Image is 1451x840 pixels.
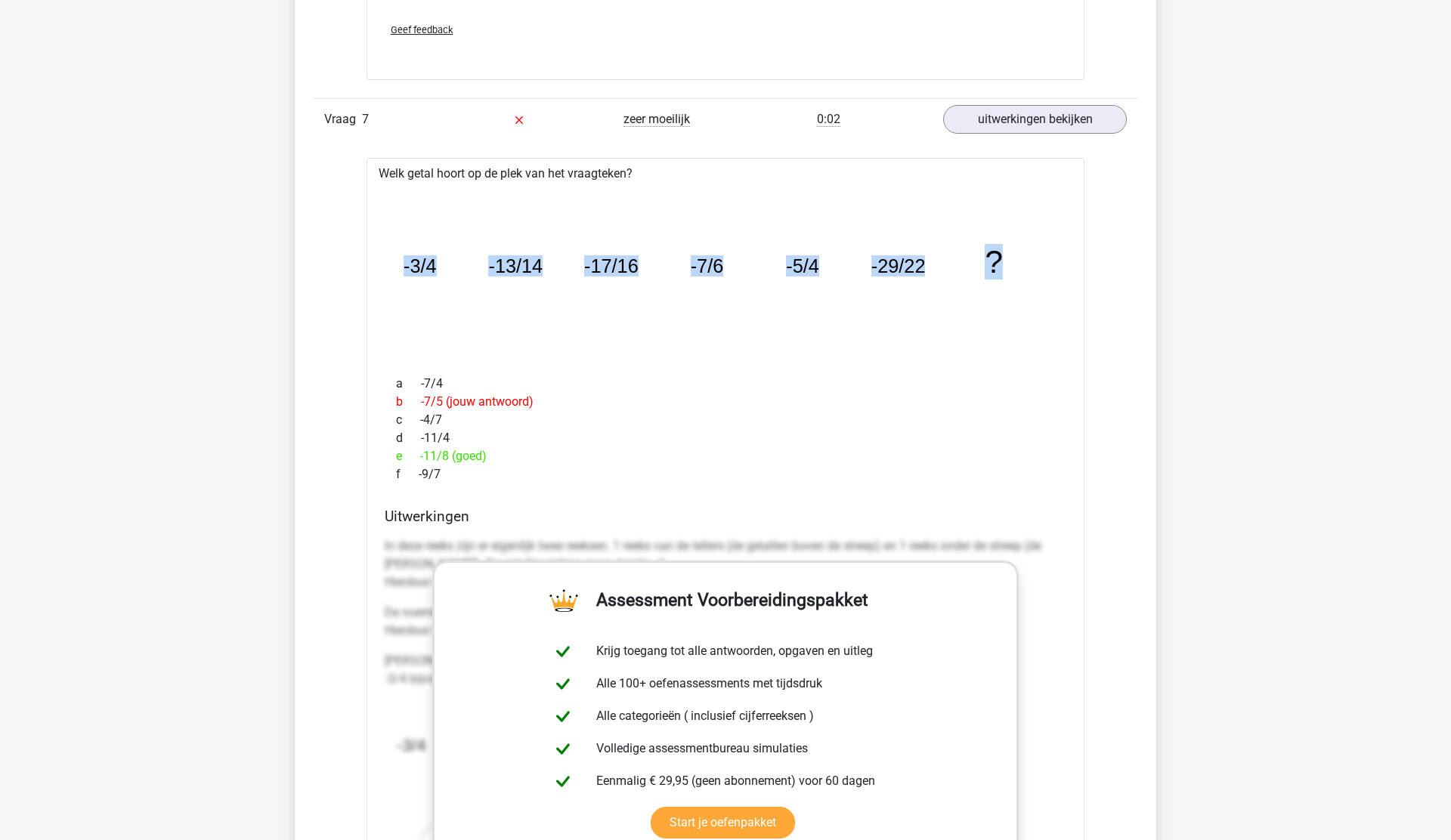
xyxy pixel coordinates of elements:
tspan: -7/6 [691,255,724,276]
p: [PERSON_NAME] goed hoe je de breuken in de reeks moet herschrijven om het patroon te herkennen. -... [385,652,1066,688]
div: -4/7 [385,411,1066,429]
span: a [396,375,421,393]
tspan: -3/4 [404,255,437,276]
span: c [396,411,420,429]
span: Vraag [324,110,362,128]
tspan: -17/16 [584,255,639,276]
span: f [396,465,419,483]
a: Start je oefenpakket [651,807,795,838]
div: -7/4 [385,375,1066,393]
div: -11/8 (goed) [385,447,1066,465]
span: Geef feedback [391,24,453,36]
p: In deze reeks zijn er eigenlijk twee reeksen. 1 reeks van de tellers (de getallen boven de streep... [385,537,1066,591]
span: 7 [362,112,369,126]
span: 0:02 [817,112,840,127]
span: e [396,447,420,465]
tspan: -29/22 [871,255,926,276]
tspan: -3/4 [396,735,426,755]
div: -7/5 (jouw antwoord) [385,393,1066,411]
span: d [396,429,421,447]
p: De noemers gaan steeds: +2 Hierdoor ontstaat de volgende reeks: [12, 14, 16, 18, 20, 22, 24] [385,604,1066,640]
span: b [396,393,421,411]
div: -11/4 [385,429,1066,447]
h4: Uitwerkingen [385,508,1066,525]
tspan: -13/14 [488,255,543,276]
div: -9/7 [385,465,1066,483]
a: uitwerkingen bekijken [943,105,1127,134]
tspan: ? [985,244,1002,279]
span: zeer moeilijk [623,112,690,127]
tspan: -5/4 [786,255,819,276]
